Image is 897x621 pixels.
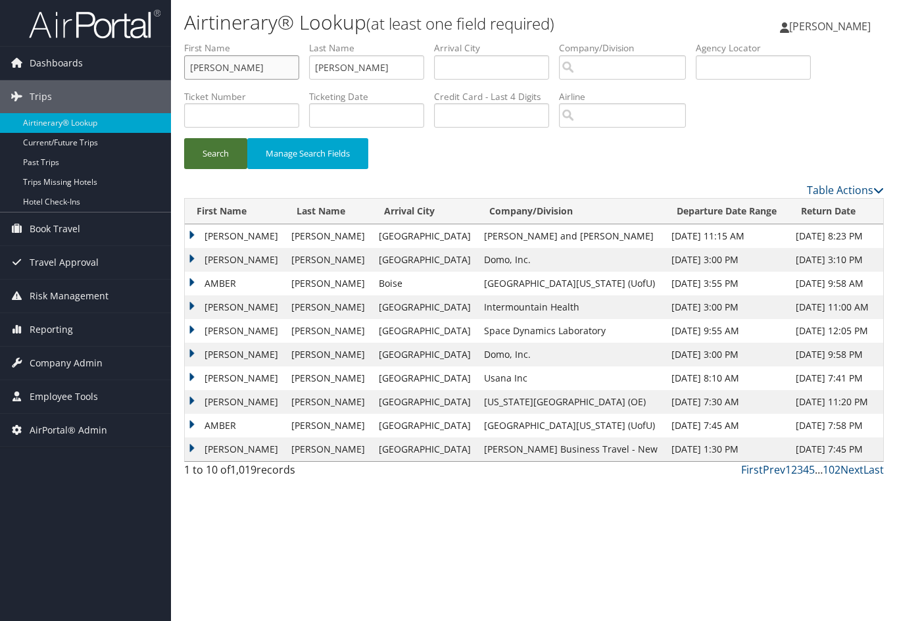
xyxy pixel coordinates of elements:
[803,462,809,477] a: 4
[789,390,883,414] td: [DATE] 11:20 PM
[185,437,285,461] td: [PERSON_NAME]
[285,199,372,224] th: Last Name: activate to sort column ascending
[665,437,789,461] td: [DATE] 1:30 PM
[372,366,477,390] td: [GEOGRAPHIC_DATA]
[185,224,285,248] td: [PERSON_NAME]
[477,437,665,461] td: [PERSON_NAME] Business Travel - New
[477,390,665,414] td: [US_STATE][GEOGRAPHIC_DATA] (OE)
[665,295,789,319] td: [DATE] 3:00 PM
[372,295,477,319] td: [GEOGRAPHIC_DATA]
[840,462,863,477] a: Next
[815,462,823,477] span: …
[789,295,883,319] td: [DATE] 11:00 AM
[809,462,815,477] a: 5
[309,41,434,55] label: Last Name
[477,224,665,248] td: [PERSON_NAME] and [PERSON_NAME]
[184,9,650,36] h1: Airtinerary® Lookup
[780,7,884,46] a: [PERSON_NAME]
[477,272,665,295] td: [GEOGRAPHIC_DATA][US_STATE] (UofU)
[285,319,372,343] td: [PERSON_NAME]
[665,343,789,366] td: [DATE] 3:00 PM
[30,47,83,80] span: Dashboards
[665,414,789,437] td: [DATE] 7:45 AM
[30,380,98,413] span: Employee Tools
[30,414,107,447] span: AirPortal® Admin
[185,414,285,437] td: AMBER
[185,295,285,319] td: [PERSON_NAME]
[285,248,372,272] td: [PERSON_NAME]
[285,272,372,295] td: [PERSON_NAME]
[372,248,477,272] td: [GEOGRAPHIC_DATA]
[247,138,368,169] button: Manage Search Fields
[372,437,477,461] td: [GEOGRAPHIC_DATA]
[807,183,884,197] a: Table Actions
[309,90,434,103] label: Ticketing Date
[696,41,821,55] label: Agency Locator
[665,390,789,414] td: [DATE] 7:30 AM
[797,462,803,477] a: 3
[372,199,477,224] th: Arrival City: activate to sort column ascending
[29,9,160,39] img: airportal-logo.png
[789,224,883,248] td: [DATE] 8:23 PM
[185,366,285,390] td: [PERSON_NAME]
[285,343,372,366] td: [PERSON_NAME]
[30,212,80,245] span: Book Travel
[477,343,665,366] td: Domo, Inc.
[665,199,789,224] th: Departure Date Range: activate to sort column ascending
[477,319,665,343] td: Space Dynamics Laboratory
[366,12,554,34] small: (at least one field required)
[372,272,477,295] td: Boise
[372,343,477,366] td: [GEOGRAPHIC_DATA]
[185,390,285,414] td: [PERSON_NAME]
[30,347,103,380] span: Company Admin
[789,272,883,295] td: [DATE] 9:58 AM
[559,90,696,103] label: Airline
[184,90,309,103] label: Ticket Number
[559,41,696,55] label: Company/Division
[477,366,665,390] td: Usana Inc
[30,313,73,346] span: Reporting
[789,248,883,272] td: [DATE] 3:10 PM
[285,224,372,248] td: [PERSON_NAME]
[785,462,791,477] a: 1
[477,248,665,272] td: Domo, Inc.
[789,319,883,343] td: [DATE] 12:05 PM
[665,366,789,390] td: [DATE] 8:10 AM
[372,319,477,343] td: [GEOGRAPHIC_DATA]
[285,414,372,437] td: [PERSON_NAME]
[763,462,785,477] a: Prev
[789,343,883,366] td: [DATE] 9:58 PM
[30,280,109,312] span: Risk Management
[184,462,345,484] div: 1 to 10 of records
[665,272,789,295] td: [DATE] 3:55 PM
[665,224,789,248] td: [DATE] 11:15 AM
[30,80,52,113] span: Trips
[185,272,285,295] td: AMBER
[285,390,372,414] td: [PERSON_NAME]
[184,138,247,169] button: Search
[741,462,763,477] a: First
[185,199,285,224] th: First Name: activate to sort column ascending
[789,199,883,224] th: Return Date: activate to sort column ascending
[789,414,883,437] td: [DATE] 7:58 PM
[285,366,372,390] td: [PERSON_NAME]
[184,41,309,55] label: First Name
[791,462,797,477] a: 2
[823,462,840,477] a: 102
[477,414,665,437] td: [GEOGRAPHIC_DATA][US_STATE] (UofU)
[372,390,477,414] td: [GEOGRAPHIC_DATA]
[477,199,665,224] th: Company/Division
[477,295,665,319] td: Intermountain Health
[789,437,883,461] td: [DATE] 7:45 PM
[185,319,285,343] td: [PERSON_NAME]
[665,319,789,343] td: [DATE] 9:55 AM
[434,90,559,103] label: Credit Card - Last 4 Digits
[230,462,256,477] span: 1,019
[789,366,883,390] td: [DATE] 7:41 PM
[285,437,372,461] td: [PERSON_NAME]
[285,295,372,319] td: [PERSON_NAME]
[372,224,477,248] td: [GEOGRAPHIC_DATA]
[789,19,871,34] span: [PERSON_NAME]
[434,41,559,55] label: Arrival City
[185,343,285,366] td: [PERSON_NAME]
